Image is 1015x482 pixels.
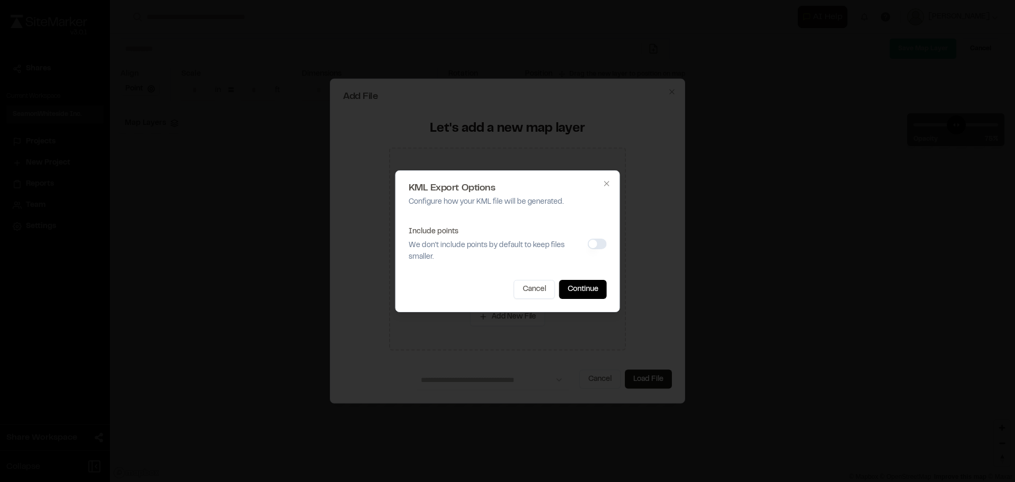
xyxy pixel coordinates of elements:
[514,280,555,299] button: Cancel
[409,184,607,193] h2: KML Export Options
[409,229,458,235] label: Include points
[409,196,607,208] p: Configure how your KML file will be generated.
[559,280,607,299] button: Continue
[409,240,584,263] p: We don't include points by default to keep files smaller.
